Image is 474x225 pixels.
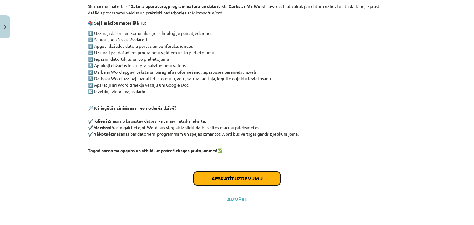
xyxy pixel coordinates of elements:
img: icon-close-lesson-0947bae3869378f0d4975bcd49f059093ad1ed9edebbc8119c70593378902aed.svg [4,25,6,29]
strong: Tagad pārdomā apgūto un atbildi uz pašrefleksijas jautājumiem! [88,148,217,153]
button: Aizvērt [225,196,249,202]
strong: 📚 Šajā mācību materiālā Tu: [88,20,146,26]
p: Šis macību materiāls “ ” ļāva uzzināt vairāk par datoru uzbūvi un tā darbību, izprast dažādu prog... [88,3,386,16]
strong: Ikdienā [93,118,108,124]
strong: Nākotnē [93,131,111,137]
p: ✅ [88,147,386,154]
p: 1️⃣ Uzzināji datoru un komunikāciju tehnoloģiju pamatjēdzienus 2️⃣ Saprati, no kā stastāv datori.... [88,30,386,95]
button: Apskatīt uzdevumu [194,172,280,185]
strong: Datora aparatūra, programmatūra un datortīkli. Darbs ar Ms Word [130,3,265,9]
strong: Mācībās [93,125,110,130]
strong: 🔎 Kā iegūtās zināšanas Tev noderēs dzīvē? [88,105,176,111]
p: ✔️ Zināsi no kā sastāv dators, ka tā nav mītiska iekārta. ✔️ Prasmīgāk lietojot Word būs vieglāk ... [88,98,386,144]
